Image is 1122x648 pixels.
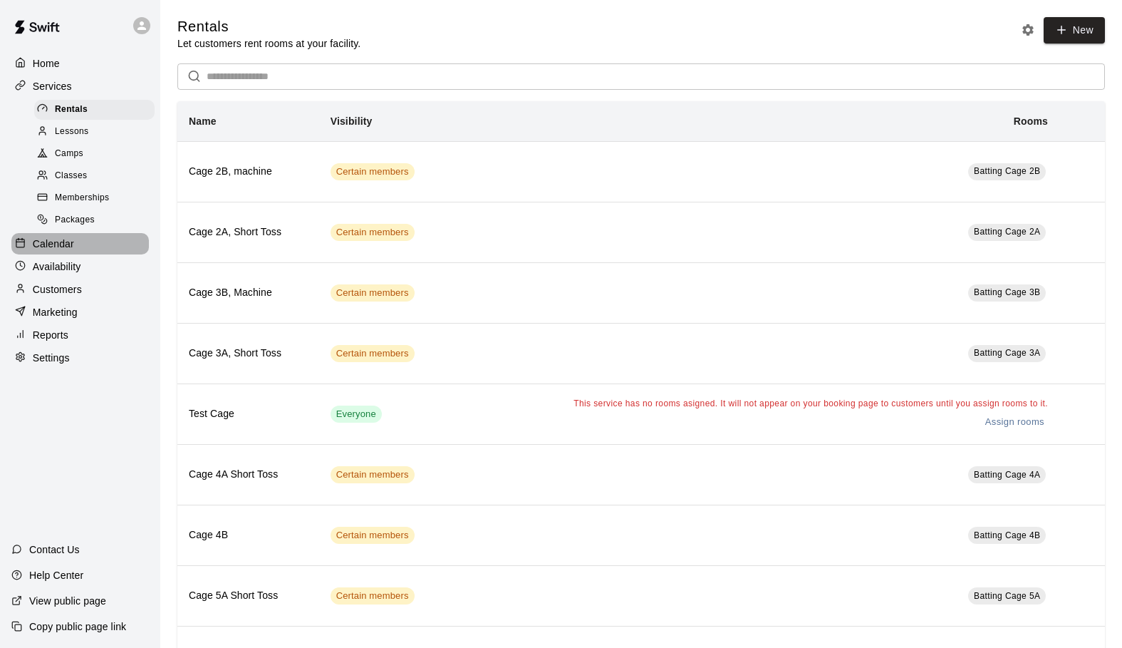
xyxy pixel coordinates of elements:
[189,285,308,301] h6: Cage 3B, Machine
[55,125,89,139] span: Lessons
[34,188,155,208] div: Memberships
[34,120,160,143] a: Lessons
[189,467,308,483] h6: Cage 4A Short Toss
[331,590,415,603] span: Certain members
[34,166,155,186] div: Classes
[34,98,160,120] a: Rentals
[189,346,308,361] h6: Cage 3A, Short Toss
[34,143,160,165] a: Camps
[11,279,149,300] a: Customers
[33,259,81,274] p: Availability
[33,56,60,71] p: Home
[34,100,155,120] div: Rentals
[331,587,415,605] div: This service is visible to only customers with certain memberships. Check the service pricing for...
[573,398,1048,408] span: This service has no rooms asigned. It will not appear on your booking page to customers until you...
[331,408,382,421] span: Everyone
[34,210,155,230] div: Packages
[11,256,149,277] a: Availability
[33,328,68,342] p: Reports
[331,406,382,423] div: This service is visible to all of your customers
[33,351,70,365] p: Settings
[55,191,109,205] span: Memberships
[34,210,160,232] a: Packages
[331,347,415,361] span: Certain members
[177,36,360,51] p: Let customers rent rooms at your facility.
[331,224,415,241] div: This service is visible to only customers with certain memberships. Check the service pricing for...
[1044,17,1105,43] a: New
[974,470,1040,480] span: Batting Cage 4A
[331,163,415,180] div: This service is visible to only customers with certain memberships. Check the service pricing for...
[1017,19,1039,41] button: Rental settings
[11,347,149,369] a: Settings
[331,226,415,240] span: Certain members
[331,529,415,542] span: Certain members
[34,122,155,142] div: Lessons
[33,237,74,251] p: Calendar
[55,103,88,117] span: Rentals
[55,169,87,183] span: Classes
[331,527,415,544] div: This service is visible to only customers with certain memberships. Check the service pricing for...
[974,166,1040,176] span: Batting Cage 2B
[331,468,415,482] span: Certain members
[189,588,308,604] h6: Cage 5A Short Toss
[974,348,1040,358] span: Batting Cage 3A
[982,411,1048,433] a: Assign rooms
[189,528,308,543] h6: Cage 4B
[974,287,1040,297] span: Batting Cage 3B
[11,324,149,346] a: Reports
[29,619,126,634] p: Copy public page link
[34,144,155,164] div: Camps
[29,594,106,608] p: View public page
[974,227,1040,237] span: Batting Cage 2A
[55,213,95,227] span: Packages
[974,530,1040,540] span: Batting Cage 4B
[29,542,80,557] p: Contact Us
[33,282,82,297] p: Customers
[11,233,149,254] a: Calendar
[189,406,308,422] h6: Test Cage
[11,53,149,74] a: Home
[55,147,83,161] span: Camps
[177,17,360,36] h5: Rentals
[34,187,160,210] a: Memberships
[331,284,415,302] div: This service is visible to only customers with certain memberships. Check the service pricing for...
[331,115,373,127] b: Visibility
[11,76,149,97] a: Services
[33,305,78,319] p: Marketing
[189,164,308,180] h6: Cage 2B, machine
[331,345,415,362] div: This service is visible to only customers with certain memberships. Check the service pricing for...
[34,165,160,187] a: Classes
[33,79,72,93] p: Services
[11,302,149,323] a: Marketing
[189,115,217,127] b: Name
[29,568,83,582] p: Help Center
[1014,115,1048,127] b: Rooms
[974,591,1040,601] span: Batting Cage 5A
[331,466,415,483] div: This service is visible to only customers with certain memberships. Check the service pricing for...
[331,287,415,300] span: Certain members
[331,165,415,179] span: Certain members
[189,225,308,240] h6: Cage 2A, Short Toss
